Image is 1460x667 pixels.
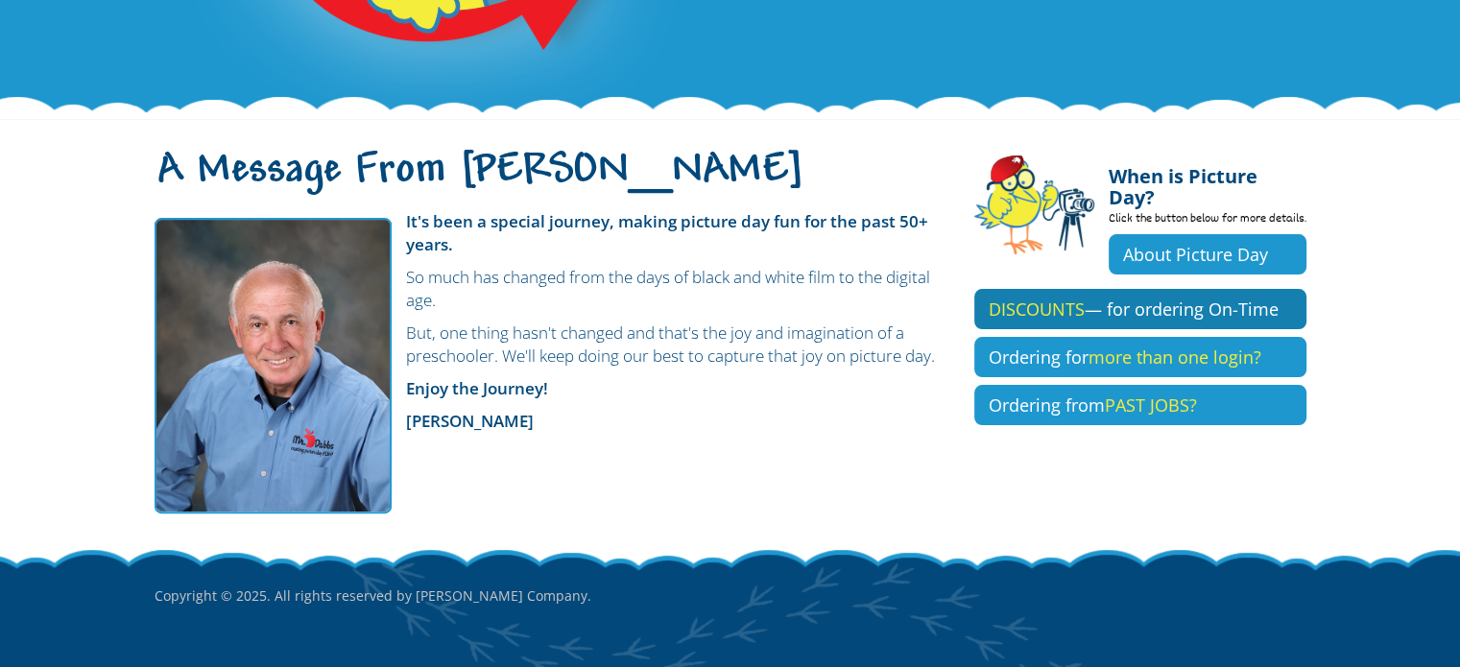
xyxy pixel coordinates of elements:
span: more than one login? [1089,345,1261,369]
a: About Picture Day [1109,234,1306,274]
p: Click the button below for more details. [1109,208,1306,234]
h4: When is Picture Day? [1109,155,1306,208]
h1: A Message From [PERSON_NAME] [155,162,945,202]
p: Copyright © 2025. All rights reserved by [PERSON_NAME] Company. [155,547,1306,645]
span: PAST JOBS? [1105,393,1197,417]
img: Mr. Dabbs [155,218,392,513]
strong: Enjoy the Journey! [406,377,548,399]
strong: [PERSON_NAME] [406,410,534,432]
a: Ordering formore than one login? [974,337,1306,377]
span: DISCOUNTS [989,298,1085,321]
p: So much has changed from the days of black and white film to the digital age. [155,266,945,312]
p: But, one thing hasn't changed and that's the joy and imagination of a preschooler. We'll keep doi... [155,322,945,368]
a: Ordering fromPAST JOBS? [974,385,1306,425]
strong: It's been a special journey, making picture day fun for the past 50+ years. [406,210,928,255]
a: DISCOUNTS— for ordering On-Time [974,289,1306,329]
